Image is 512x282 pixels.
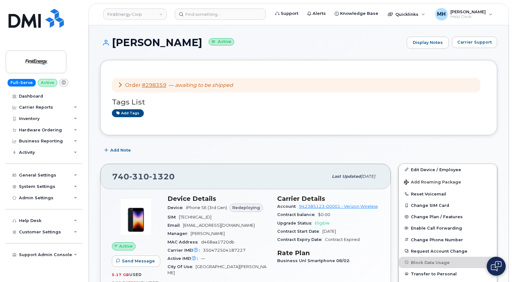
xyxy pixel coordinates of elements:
button: Change Phone Number [399,234,497,245]
h1: [PERSON_NAME] [100,37,404,48]
button: Change Plan / Features [399,211,497,222]
span: Contract Expiry Date [277,237,325,242]
span: 350472504187227 [203,248,246,253]
span: Active [119,243,133,249]
span: [DATE] [322,229,336,234]
span: 5.17 GB [112,273,129,277]
span: 310 [129,172,149,181]
button: Transfer to Personal [399,268,497,279]
span: Enable Call Forwarding [411,226,462,231]
button: Carrier Support [452,37,497,48]
span: SIM [168,215,179,219]
button: Request Account Change [399,245,497,257]
span: Manager [168,231,191,236]
span: [GEOGRAPHIC_DATA][PERSON_NAME] [168,264,266,275]
span: Send Message [122,258,155,264]
span: Eligible [315,221,330,225]
button: Enable Call Forwarding [399,222,497,234]
span: Redeploying [232,205,260,211]
a: Edit Device / Employee [399,164,497,175]
span: Account [277,204,299,209]
span: City Of Use [168,264,196,269]
span: Upgrade Status [277,221,315,225]
span: $0.00 [318,212,330,217]
button: Change SIM Card [399,200,497,211]
em: awaiting to be shipped [175,82,233,88]
span: Change Plan / Features [411,214,463,219]
span: Order [125,82,141,88]
span: Contract Expired [325,237,360,242]
span: [TECHNICAL_ID] [179,215,211,219]
button: Reset Voicemail [399,188,497,200]
span: Last updated [332,174,361,179]
span: Business Unl Smartphone 08/02 [277,258,353,263]
span: MAC Address [168,240,201,244]
span: used [129,272,142,277]
span: Add Note [110,147,131,153]
button: Block Data Usage [399,257,497,268]
h3: Device Details [168,195,270,202]
img: image20231002-3703462-1angbar.jpeg [117,198,155,236]
button: Add Roaming Package [399,175,497,188]
span: [PERSON_NAME] [191,231,225,236]
button: Add Note [100,145,136,156]
span: 740 [112,172,175,181]
h3: Tags List [112,98,485,106]
span: Contract Start Date [277,229,322,234]
button: Send Message [112,255,160,267]
span: — [169,82,233,88]
a: #298359 [142,82,166,88]
h3: Carrier Details [277,195,379,202]
span: 1320 [149,172,175,181]
span: — [201,256,205,261]
img: Open chat [491,261,502,271]
span: [DATE] [361,174,375,179]
small: Active [209,38,234,45]
span: Carrier IMEI [168,248,203,253]
span: Active IMEI [168,256,201,261]
h3: Rate Plan [277,249,379,257]
span: Add Roaming Package [404,180,461,186]
a: Add tags [112,109,144,117]
span: Device [168,205,186,210]
span: Contract balance [277,212,318,217]
span: Email [168,223,183,228]
a: 942385123-00001 - Verizon Wireless [299,204,378,209]
span: [EMAIL_ADDRESS][DOMAIN_NAME] [183,223,255,228]
span: Carrier Support [457,39,492,45]
span: d468aa1720db [201,240,235,244]
a: Display Notes [407,37,449,49]
span: iPhone SE (3rd Gen) [186,205,227,210]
